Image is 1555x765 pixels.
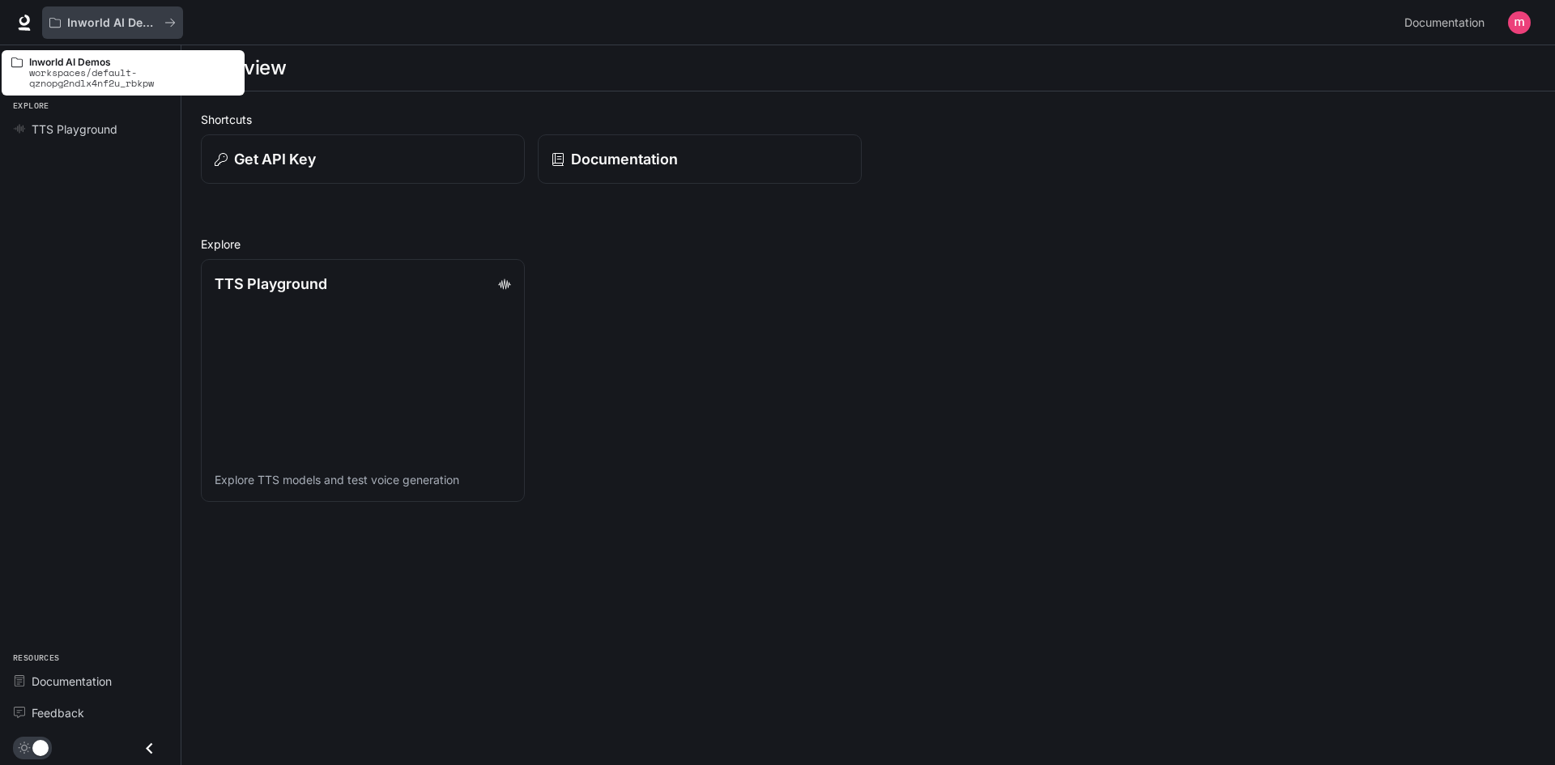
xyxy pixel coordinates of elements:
[32,673,112,690] span: Documentation
[6,115,174,143] a: TTS Playground
[201,111,1536,128] h2: Shortcuts
[234,148,316,170] p: Get API Key
[29,67,235,88] p: workspaces/default-qznopg2ndlx4nf2u_rbkpw
[1404,13,1485,33] span: Documentation
[1508,11,1531,34] img: User avatar
[1503,6,1536,39] button: User avatar
[538,134,862,184] a: Documentation
[201,236,1536,253] h2: Explore
[6,667,174,695] a: Documentation
[201,259,525,502] a: TTS PlaygroundExplore TTS models and test voice generation
[32,704,84,721] span: Feedback
[29,57,235,67] p: Inworld AI Demos
[215,472,511,488] p: Explore TTS models and test voice generation
[32,121,117,138] span: TTS Playground
[67,16,158,30] p: Inworld AI Demos
[215,273,327,295] p: TTS Playground
[1398,6,1497,39] a: Documentation
[32,738,49,756] span: Dark mode toggle
[131,732,168,765] button: Close drawer
[6,699,174,727] a: Feedback
[571,148,678,170] p: Documentation
[201,134,525,184] button: Get API Key
[42,6,183,39] button: All workspaces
